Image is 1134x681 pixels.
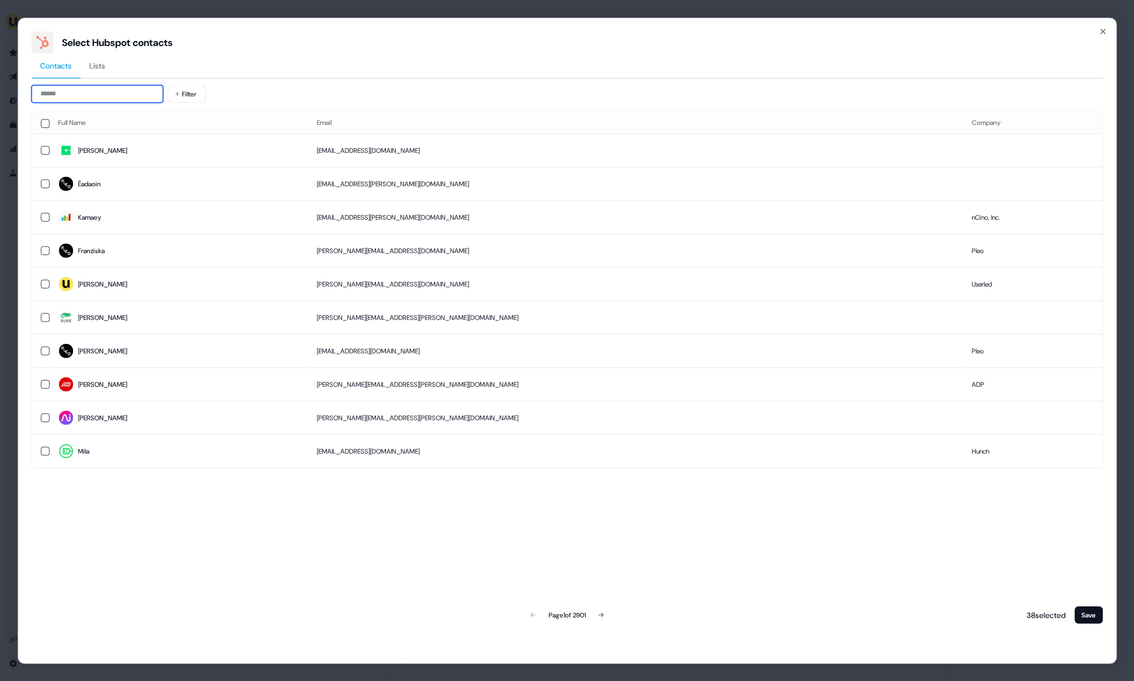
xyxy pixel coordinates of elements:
div: Éadaoin [78,179,101,190]
td: Pleo [963,234,1102,267]
span: Contacts [40,60,72,71]
td: Pleo [963,334,1102,368]
td: [EMAIL_ADDRESS][DOMAIN_NAME] [308,134,963,167]
div: Page 1 of 2901 [549,609,586,620]
td: [PERSON_NAME][EMAIL_ADDRESS][DOMAIN_NAME] [308,234,963,267]
td: [EMAIL_ADDRESS][DOMAIN_NAME] [308,334,963,368]
p: 38 selected [1022,609,1065,620]
div: [PERSON_NAME] [78,312,127,323]
div: Franziska [78,245,105,256]
td: Hunch [963,434,1102,468]
div: [PERSON_NAME] [78,413,127,424]
td: ADP [963,368,1102,401]
td: [EMAIL_ADDRESS][DOMAIN_NAME] [308,434,963,468]
th: Company [963,112,1102,134]
td: [EMAIL_ADDRESS][PERSON_NAME][DOMAIN_NAME] [308,201,963,234]
div: [PERSON_NAME] [78,145,127,156]
th: Full Name [49,112,308,134]
th: Email [308,112,963,134]
td: nCino, Inc. [963,201,1102,234]
td: [PERSON_NAME][EMAIL_ADDRESS][PERSON_NAME][DOMAIN_NAME] [308,401,963,434]
div: [PERSON_NAME] [78,379,127,390]
button: Save [1074,606,1103,623]
div: Select Hubspot contacts [62,36,173,49]
div: [PERSON_NAME] [78,279,127,290]
button: Filter [167,85,206,102]
td: [PERSON_NAME][EMAIL_ADDRESS][DOMAIN_NAME] [308,267,963,301]
td: [EMAIL_ADDRESS][PERSON_NAME][DOMAIN_NAME] [308,167,963,201]
span: Lists [89,60,105,71]
td: [PERSON_NAME][EMAIL_ADDRESS][PERSON_NAME][DOMAIN_NAME] [308,301,963,334]
td: [PERSON_NAME][EMAIL_ADDRESS][PERSON_NAME][DOMAIN_NAME] [308,368,963,401]
div: Kamaey [78,212,101,223]
td: Userled [963,267,1102,301]
div: [PERSON_NAME] [78,346,127,357]
div: Mila [78,446,89,457]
